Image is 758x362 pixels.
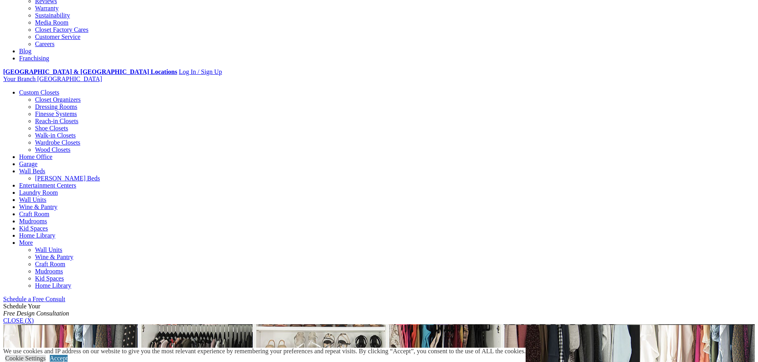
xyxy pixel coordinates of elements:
a: Wood Closets [35,146,70,153]
a: Wine & Pantry [19,203,57,210]
a: Cookie Settings [5,355,46,362]
a: Mudrooms [35,268,63,275]
span: Your Branch [3,75,35,82]
a: Home Library [35,282,71,289]
a: Finesse Systems [35,110,77,117]
a: Schedule a Free Consult (opens a dropdown menu) [3,296,65,302]
a: Entertainment Centers [19,182,76,189]
a: Wine & Pantry [35,254,73,260]
a: Wall Units [19,196,46,203]
a: Log In / Sign Up [179,68,222,75]
a: Warranty [35,5,58,12]
a: Walk-in Closets [35,132,76,139]
div: We use cookies and IP address on our website to give you the most relevant experience by remember... [3,348,526,355]
a: Media Room [35,19,68,26]
a: Dressing Rooms [35,103,77,110]
a: Customer Service [35,33,80,40]
span: [GEOGRAPHIC_DATA] [37,75,102,82]
a: CLOSE (X) [3,317,34,324]
a: [PERSON_NAME] Beds [35,175,100,182]
a: [GEOGRAPHIC_DATA] & [GEOGRAPHIC_DATA] Locations [3,68,177,75]
a: Home Library [19,232,55,239]
a: Laundry Room [19,189,58,196]
a: Wardrobe Closets [35,139,80,146]
a: Accept [50,355,68,362]
a: Wall Units [35,246,62,253]
a: Closet Organizers [35,96,81,103]
a: Reach-in Closets [35,118,78,124]
a: Mudrooms [19,218,47,225]
a: Sustainability [35,12,70,19]
a: More menu text will display only on big screen [19,239,33,246]
a: Craft Room [35,261,65,267]
a: Blog [19,48,31,54]
a: Closet Factory Cares [35,26,88,33]
a: Craft Room [19,211,49,217]
a: Garage [19,161,37,167]
a: Your Branch [GEOGRAPHIC_DATA] [3,75,102,82]
a: Kid Spaces [35,275,64,282]
a: Franchising [19,55,49,62]
a: Custom Closets [19,89,59,96]
span: Schedule Your [3,303,69,317]
a: Home Office [19,153,53,160]
em: Free Design Consultation [3,310,69,317]
a: Wall Beds [19,168,45,174]
a: Shoe Closets [35,125,68,132]
a: Kid Spaces [19,225,48,232]
a: Careers [35,41,55,47]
